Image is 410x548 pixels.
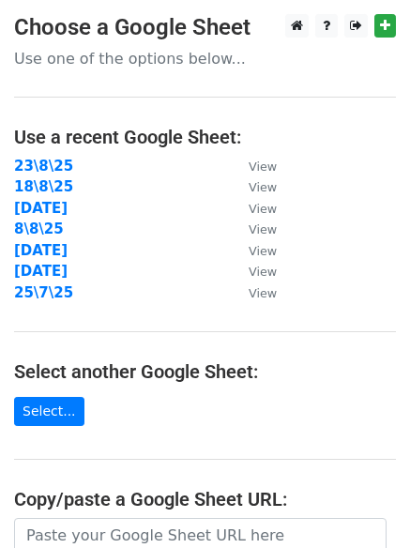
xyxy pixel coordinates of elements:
small: View [249,202,277,216]
a: View [230,263,277,280]
small: View [249,244,277,258]
a: View [230,242,277,259]
small: View [249,286,277,300]
a: 23\8\25 [14,158,73,175]
h4: Select another Google Sheet: [14,360,396,383]
a: View [230,221,277,237]
small: View [249,180,277,194]
p: Use one of the options below... [14,49,396,68]
a: [DATE] [14,242,68,259]
a: 8\8\25 [14,221,64,237]
h4: Use a recent Google Sheet: [14,126,396,148]
a: View [230,284,277,301]
a: View [230,158,277,175]
small: View [249,265,277,279]
small: View [249,222,277,236]
a: [DATE] [14,200,68,217]
a: View [230,178,277,195]
a: 25\7\25 [14,284,73,301]
a: [DATE] [14,263,68,280]
a: View [230,200,277,217]
h3: Choose a Google Sheet [14,14,396,41]
h4: Copy/paste a Google Sheet URL: [14,488,396,510]
a: 18\8\25 [14,178,73,195]
small: View [249,160,277,174]
a: Select... [14,397,84,426]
